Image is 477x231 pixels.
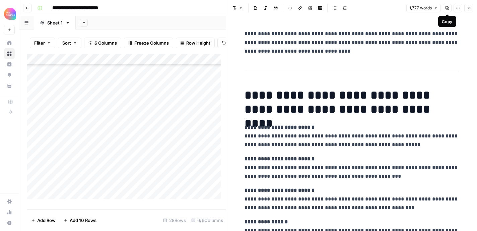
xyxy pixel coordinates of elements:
[84,38,121,48] button: 6 Columns
[37,217,56,224] span: Add Row
[94,40,117,46] span: 6 Columns
[4,218,15,228] button: Help + Support
[4,59,15,70] a: Insights
[4,8,16,20] img: Alliance Logo
[4,207,15,218] a: Usage
[62,40,71,46] span: Sort
[4,48,15,59] a: Browse
[4,80,15,91] a: Your Data
[30,38,55,48] button: Filter
[124,38,173,48] button: Freeze Columns
[47,19,63,26] div: Sheet 1
[134,40,169,46] span: Freeze Columns
[4,5,15,22] button: Workspace: Alliance
[27,215,60,226] button: Add Row
[58,38,81,48] button: Sort
[60,215,100,226] button: Add 10 Rows
[34,40,45,46] span: Filter
[176,38,215,48] button: Row Height
[189,215,226,226] div: 6/6 Columns
[34,16,76,30] a: Sheet 1
[4,70,15,80] a: Opportunities
[409,5,432,11] span: 1,777 words
[4,38,15,48] a: Home
[186,40,210,46] span: Row Height
[70,217,96,224] span: Add 10 Rows
[160,215,189,226] div: 28 Rows
[4,196,15,207] a: Settings
[406,4,441,12] button: 1,777 words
